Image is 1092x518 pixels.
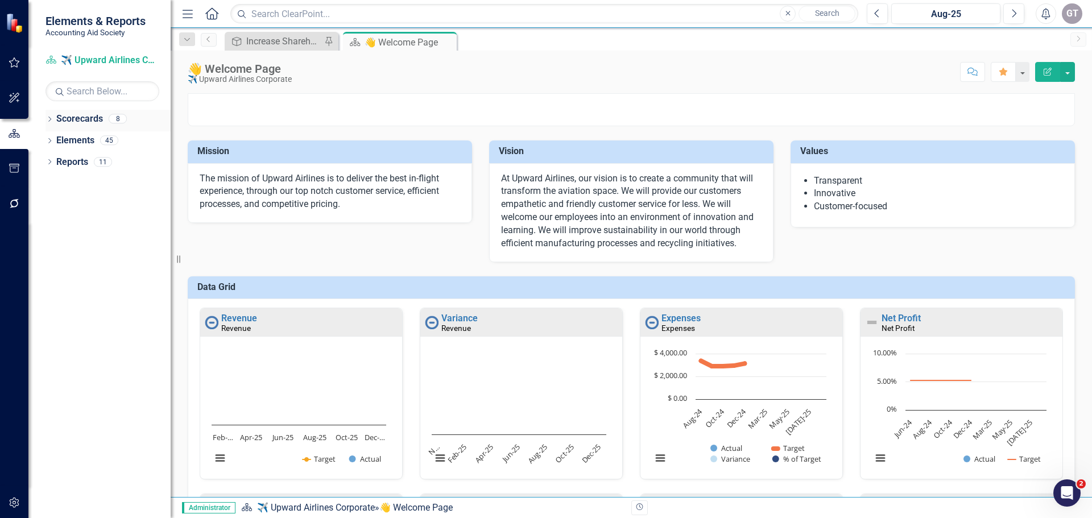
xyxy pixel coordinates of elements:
text: Aug-24 [910,417,934,441]
img: Not Defined [865,316,879,329]
small: Net Profit [882,324,915,333]
input: Search Below... [45,81,159,101]
text: Mar-25 [970,417,994,441]
svg: Interactive chart [866,348,1052,476]
input: Search ClearPoint... [230,4,858,24]
small: Revenue [221,324,251,333]
text: [DATE]-25 [1004,417,1035,447]
a: Revenue [221,313,257,324]
div: Chart. Highcharts interactive chart. [426,348,617,476]
text: Feb-25 [445,442,469,465]
div: Chart. Highcharts interactive chart. [866,348,1057,476]
img: No Information [425,316,439,329]
span: Administrator [182,502,235,513]
text: Aug-25 [303,432,326,442]
li: Customer-focused [814,200,1063,213]
a: Reports [56,156,88,169]
text: Oct-24 [931,417,954,440]
g: Target, series 2 of 2. Line with 14 data points. [908,378,974,383]
div: Chart. Highcharts interactive chart. [206,348,396,476]
a: Expenses [661,313,701,324]
button: Show Target [773,443,805,453]
button: View chart menu, Chart [432,450,448,466]
img: No Information [645,316,659,329]
div: Double-Click to Edit [420,308,623,479]
button: Aug-25 [891,3,1000,24]
text: $ 2,000.00 [654,370,687,380]
text: 0% [887,404,897,414]
li: Innovative [814,187,1063,200]
path: Aug-24, 3,372.5. Target. [699,358,704,363]
text: $ 4,000.00 [654,347,687,358]
a: Scorecards [56,113,103,126]
a: Increase Shareholder Value (Automatic Eval) [227,34,321,48]
iframe: Intercom live chat [1053,479,1081,507]
div: 8 [109,114,127,124]
button: Show Actual [710,443,742,453]
text: Dec-… [365,432,385,442]
p: The mission of Upward Airlines is to deliver the best in-flight experience, through our top notch... [200,172,460,212]
text: Dec-24 [725,406,748,430]
text: Aug-25 [526,442,549,466]
path: Oct-24, 2,897.5. Target. [721,364,725,368]
text: Apr-25 [240,432,262,442]
span: 2 [1077,479,1086,488]
button: Search [799,6,855,22]
text: Mar-25 [746,407,770,430]
a: ✈️ Upward Airlines Corporate [45,54,159,67]
button: View chart menu, Chart [212,450,228,466]
a: Net Profit [882,313,921,324]
p: At Upward Airlines, our vision is to create a community that will transform the aviation space. W... [501,172,762,250]
button: Show Variance [710,454,751,464]
h3: Data Grid [197,282,1069,292]
div: Double-Click to Edit [640,308,843,479]
text: Oct-25 [553,442,576,465]
div: » [241,502,623,515]
div: 👋 Welcome Page [188,63,292,75]
div: 45 [100,136,118,146]
div: 11 [94,157,112,167]
button: View chart menu, Chart [872,450,888,466]
path: Sep-24, 2,897.5. Target. [710,364,714,368]
text: Oct-24 [703,406,726,429]
path: Nov-24, 2,945. Target. [732,363,737,368]
text: $ 0.00 [668,393,687,403]
div: Double-Click to Edit [860,308,1063,479]
svg: Interactive chart [646,348,832,476]
li: Transparent [814,175,1063,188]
img: No Information [205,316,218,329]
div: Aug-25 [895,7,996,21]
path: Dec-24, 3,135. Target. [743,361,747,366]
img: ClearPoint Strategy [6,13,26,32]
text: 10.00% [873,347,897,358]
button: View chart menu, Chart [652,450,668,466]
button: Show % of Target [772,454,822,464]
text: N… [427,442,442,457]
a: Elements [56,134,94,147]
h3: Values [800,146,1069,156]
svg: Interactive chart [206,348,392,476]
button: GT [1062,3,1082,24]
button: Show Target [1008,454,1041,464]
button: Show Actual [963,454,995,464]
text: [DATE]-25 [783,407,813,437]
text: Aug-24 [681,406,705,430]
text: Feb-… [213,432,233,442]
text: Jun-25 [499,442,522,465]
div: Chart. Highcharts interactive chart. [646,348,837,476]
button: Show Target [303,454,336,464]
h3: Vision [499,146,768,156]
small: Revenue [441,324,471,333]
div: 👋 Welcome Page [379,502,453,513]
div: ✈️ Upward Airlines Corporate [188,75,292,84]
text: May-25 [990,417,1015,442]
text: Dec-25 [580,442,603,465]
small: Accounting Aid Society [45,28,146,37]
button: Show Actual [349,454,381,464]
text: Jun-25 [271,432,293,442]
div: Increase Shareholder Value (Automatic Eval) [246,34,321,48]
text: 5.00% [877,376,897,386]
text: Jun-24 [891,417,914,440]
svg: Interactive chart [426,348,612,476]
